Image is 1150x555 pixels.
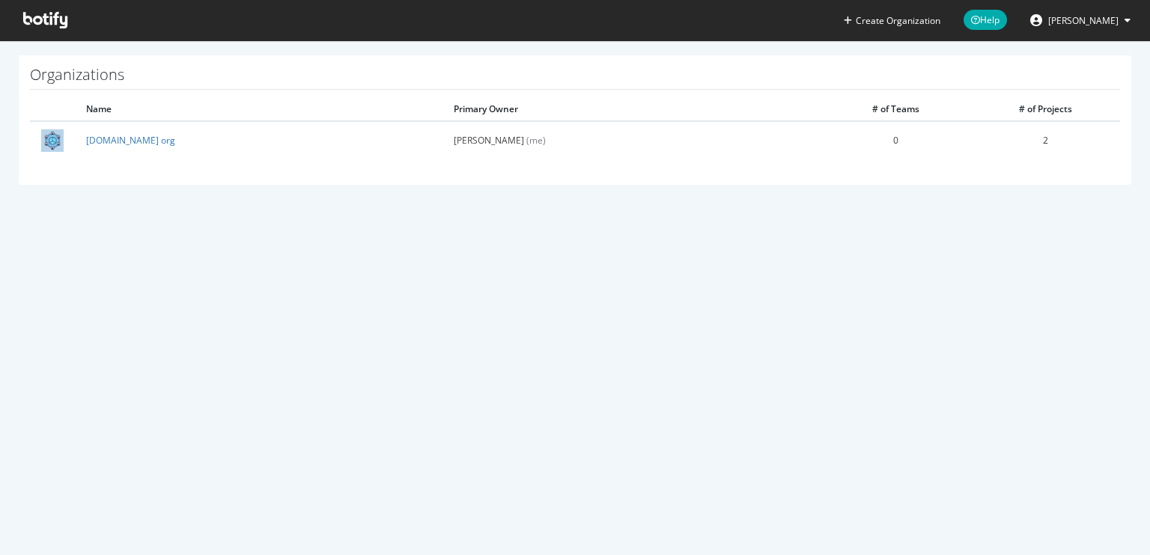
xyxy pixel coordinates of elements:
th: Primary Owner [442,97,821,121]
th: Name [75,97,442,121]
td: [PERSON_NAME] [442,121,821,159]
button: Create Organization [843,13,941,28]
h1: Organizations [30,67,1120,90]
td: 2 [970,121,1120,159]
button: [PERSON_NAME] [1018,8,1143,32]
span: Help [964,10,1007,30]
a: [DOMAIN_NAME] org [86,134,175,147]
span: Hazel Wang [1048,14,1119,27]
span: (me) [526,134,546,147]
td: 0 [821,121,970,159]
th: # of Projects [970,97,1120,121]
th: # of Teams [821,97,970,121]
img: DHgate.com org [41,129,64,152]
